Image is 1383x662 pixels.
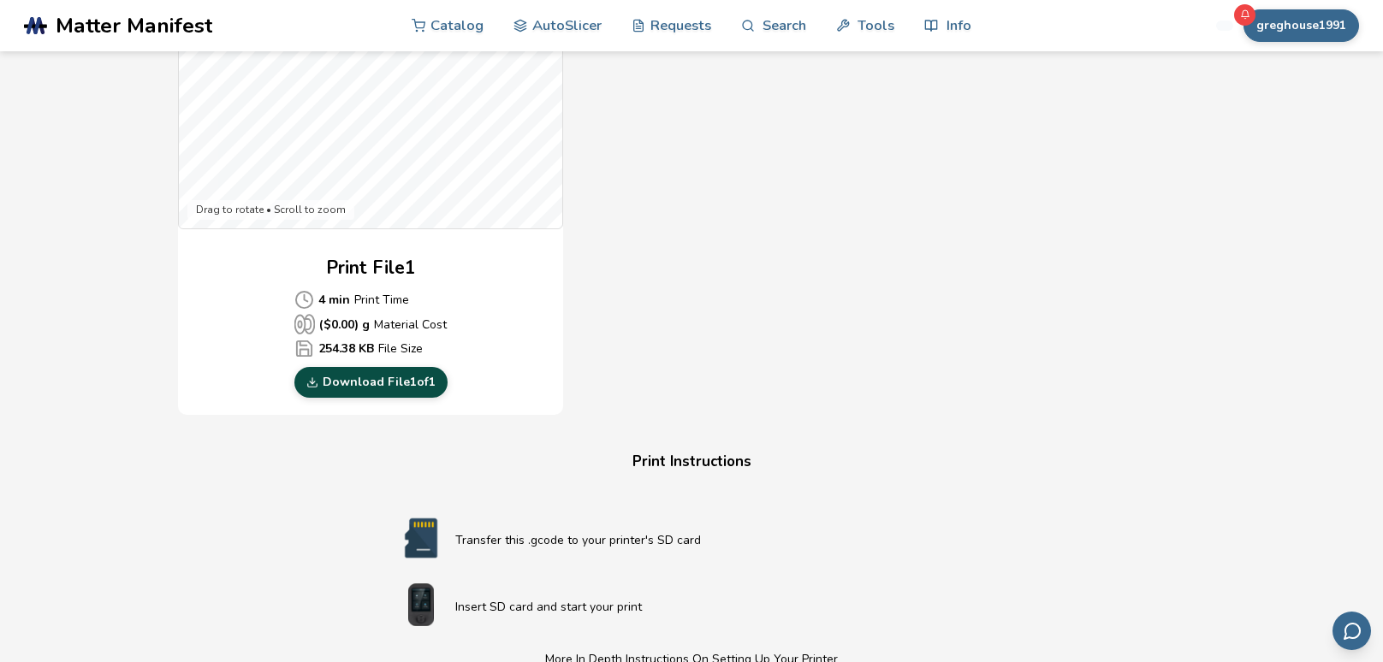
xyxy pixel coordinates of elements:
[387,517,455,559] img: SD card
[318,291,350,309] b: 4 min
[294,339,447,358] p: File Size
[187,200,354,221] div: Drag to rotate • Scroll to zoom
[1333,612,1371,650] button: Send feedback via email
[1244,9,1359,42] button: greghouse1991
[455,531,996,549] p: Transfer this .gcode to your printer's SD card
[294,367,448,398] a: Download File1of1
[387,583,455,626] img: Start print
[294,314,315,334] span: Average Cost
[56,14,212,38] span: Matter Manifest
[294,339,314,358] span: Average Cost
[455,598,996,616] p: Insert SD card and start your print
[366,449,1017,476] h4: Print Instructions
[294,290,314,310] span: Average Cost
[294,314,447,334] p: Material Cost
[294,290,447,310] p: Print Time
[319,316,370,334] b: ($ 0.00 ) g
[326,255,416,281] h2: Print File 1
[318,340,374,358] b: 254.38 KB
